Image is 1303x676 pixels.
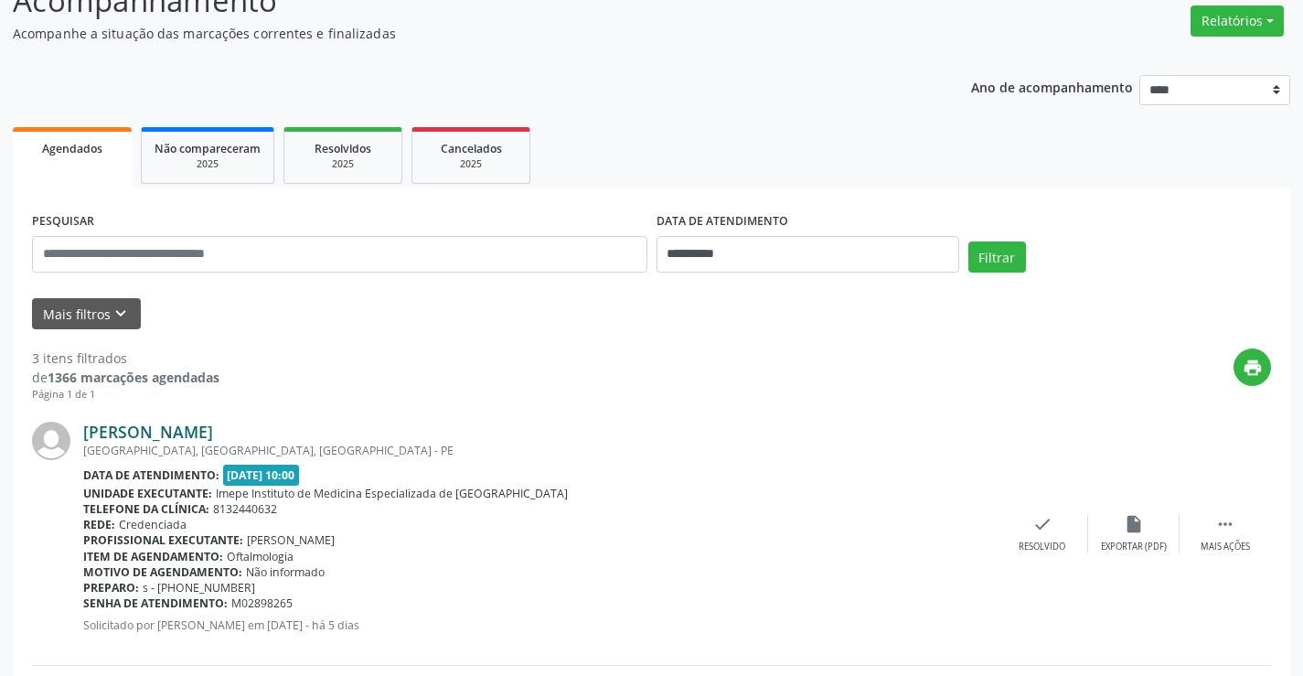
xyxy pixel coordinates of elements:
b: Profissional executante: [83,532,243,548]
button: Mais filtroskeyboard_arrow_down [32,298,141,330]
p: Ano de acompanhamento [971,75,1133,98]
div: Exportar (PDF) [1101,541,1167,553]
span: s - [PHONE_NUMBER] [143,580,255,596]
span: [DATE] 10:00 [223,465,300,486]
div: 2025 [155,157,261,171]
div: Página 1 de 1 [32,387,219,402]
div: de [32,368,219,387]
b: Motivo de agendamento: [83,564,242,580]
b: Unidade executante: [83,486,212,501]
b: Data de atendimento: [83,467,219,483]
button: Relatórios [1191,5,1284,37]
b: Rede: [83,517,115,532]
div: Resolvido [1019,541,1065,553]
button: Filtrar [968,241,1026,273]
i: print [1243,358,1263,378]
b: Senha de atendimento: [83,596,228,611]
b: Preparo: [83,580,139,596]
span: [PERSON_NAME] [247,532,335,548]
i: insert_drive_file [1124,514,1144,534]
i:  [1215,514,1235,534]
span: Credenciada [119,517,187,532]
span: M02898265 [231,596,293,611]
div: [GEOGRAPHIC_DATA], [GEOGRAPHIC_DATA], [GEOGRAPHIC_DATA] - PE [83,443,997,458]
b: Item de agendamento: [83,549,223,564]
b: Telefone da clínica: [83,501,209,517]
span: Agendados [42,141,102,156]
img: img [32,422,70,460]
span: Cancelados [441,141,502,156]
span: Imepe Instituto de Medicina Especializada de [GEOGRAPHIC_DATA] [216,486,568,501]
label: DATA DE ATENDIMENTO [657,208,788,236]
i: check [1032,514,1052,534]
p: Solicitado por [PERSON_NAME] em [DATE] - há 5 dias [83,617,997,633]
span: 8132440632 [213,501,277,517]
i: keyboard_arrow_down [111,304,131,324]
span: Não compareceram [155,141,261,156]
span: Não informado [246,564,325,580]
p: Acompanhe a situação das marcações correntes e finalizadas [13,24,907,43]
button: print [1234,349,1271,386]
span: Oftalmologia [227,549,294,564]
strong: 1366 marcações agendadas [48,369,219,386]
label: PESQUISAR [32,208,94,236]
div: 3 itens filtrados [32,349,219,368]
div: 2025 [425,157,517,171]
div: Mais ações [1201,541,1250,553]
div: 2025 [297,157,389,171]
span: Resolvidos [315,141,371,156]
a: [PERSON_NAME] [83,422,213,442]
